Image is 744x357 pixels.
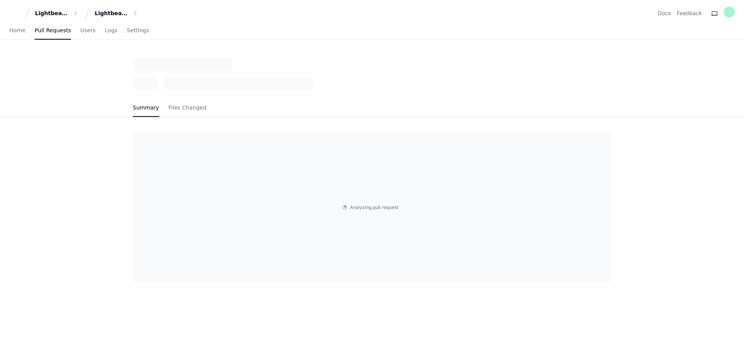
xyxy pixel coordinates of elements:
a: Users [80,22,96,40]
span: Pull Requests [35,28,71,33]
button: Lightbeam Health [32,6,82,20]
div: Lightbeam Health [35,9,68,17]
a: Settings [127,22,149,40]
a: Pull Requests [35,22,71,40]
a: Logs [105,22,117,40]
span: Home [9,28,25,33]
span: Files Changed [169,105,207,110]
button: Lightbeam Health Solutions [92,6,141,20]
span: Analyzing pull request [350,204,398,211]
span: Logs [105,28,117,33]
div: Lightbeam Health Solutions [95,9,128,17]
a: Docs [658,9,671,17]
a: Home [9,22,25,40]
span: Users [80,28,96,33]
span: Settings [127,28,149,33]
button: Feedback [677,9,702,17]
span: Summary [133,105,159,110]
